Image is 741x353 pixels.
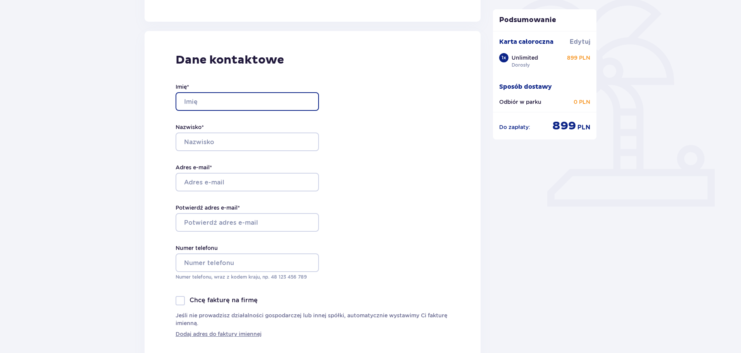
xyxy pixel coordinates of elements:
[176,123,204,131] label: Nazwisko *
[176,213,319,232] input: Potwierdź adres e-mail
[176,253,319,272] input: Numer telefonu
[176,83,189,91] label: Imię *
[499,53,508,62] div: 1 x
[493,15,597,25] p: Podsumowanie
[574,98,590,106] p: 0 PLN
[176,133,319,151] input: Nazwisko
[512,62,530,69] p: Dorosły
[190,296,258,305] p: Chcę fakturę na firmę
[499,83,552,91] p: Sposób dostawy
[176,244,218,252] label: Numer telefonu
[499,98,541,106] p: Odbiór w parku
[499,38,553,46] p: Karta całoroczna
[176,312,450,327] p: Jeśli nie prowadzisz działalności gospodarczej lub innej spółki, automatycznie wystawimy Ci faktu...
[176,274,319,281] p: Numer telefonu, wraz z kodem kraju, np. 48 ​123 ​456 ​789
[176,164,212,171] label: Adres e-mail *
[570,38,590,46] button: Edytuj
[176,53,450,67] p: Dane kontaktowe
[567,54,590,62] p: 899 PLN
[499,123,530,131] p: Do zapłaty :
[512,54,538,62] p: Unlimited
[552,119,576,133] span: 899
[176,330,262,338] a: Dodaj adres do faktury imiennej
[176,92,319,111] input: Imię
[176,173,319,191] input: Adres e-mail
[176,204,240,212] label: Potwierdź adres e-mail *
[577,123,590,132] span: PLN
